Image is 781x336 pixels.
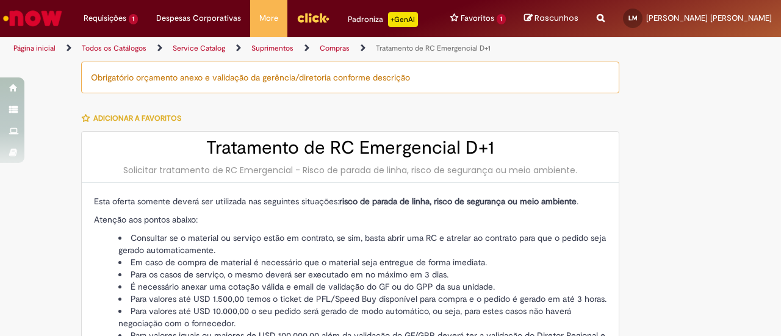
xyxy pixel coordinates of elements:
[376,43,491,53] a: Tratamento de RC Emergencial D+1
[93,113,181,123] span: Adicionar a Favoritos
[320,43,350,53] a: Compras
[81,62,619,93] div: Obrigatório orçamento anexo e validação da gerência/diretoria conforme descrição
[1,6,64,30] img: ServiceNow
[524,13,578,24] a: Rascunhos
[129,14,138,24] span: 1
[259,12,278,24] span: More
[534,12,578,24] span: Rascunhos
[173,43,225,53] a: Service Catalog
[628,14,638,22] span: LM
[81,105,188,131] button: Adicionar a Favoritos
[339,196,577,207] strong: risco de parada de linha, risco de segurança ou meio ambiente
[348,12,418,27] div: Padroniza
[84,12,126,24] span: Requisições
[646,13,772,23] span: [PERSON_NAME] [PERSON_NAME]
[82,43,146,53] a: Todos os Catálogos
[118,281,606,293] li: É necessário anexar uma cotação válida e email de validação do GF ou do GPP da sua unidade.
[13,43,56,53] a: Página inicial
[118,268,606,281] li: Para os casos de serviço, o mesmo deverá ser executado em no máximo em 3 dias.
[118,256,606,268] li: Em caso de compra de material é necessário que o material seja entregue de forma imediata.
[497,14,506,24] span: 1
[94,195,606,207] p: Esta oferta somente deverá ser utilizada nas seguintes situações: .
[94,164,606,176] div: Solicitar tratamento de RC Emergencial - Risco de parada de linha, risco de segurança ou meio amb...
[94,213,606,226] p: Atenção aos pontos abaixo:
[94,138,606,158] h2: Tratamento de RC Emergencial D+1
[118,305,606,329] li: Para valores até USD 10.000,00 o seu pedido será gerado de modo automático, ou seja, para estes c...
[118,232,606,256] li: Consultar se o material ou serviço estão em contrato, se sim, basta abrir uma RC e atrelar ao con...
[118,293,606,305] li: Para valores até USD 1.500,00 temos o ticket de PFL/Speed Buy disponível para compra e o pedido é...
[9,37,511,60] ul: Trilhas de página
[156,12,241,24] span: Despesas Corporativas
[388,12,418,27] p: +GenAi
[251,43,293,53] a: Suprimentos
[461,12,494,24] span: Favoritos
[297,9,329,27] img: click_logo_yellow_360x200.png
